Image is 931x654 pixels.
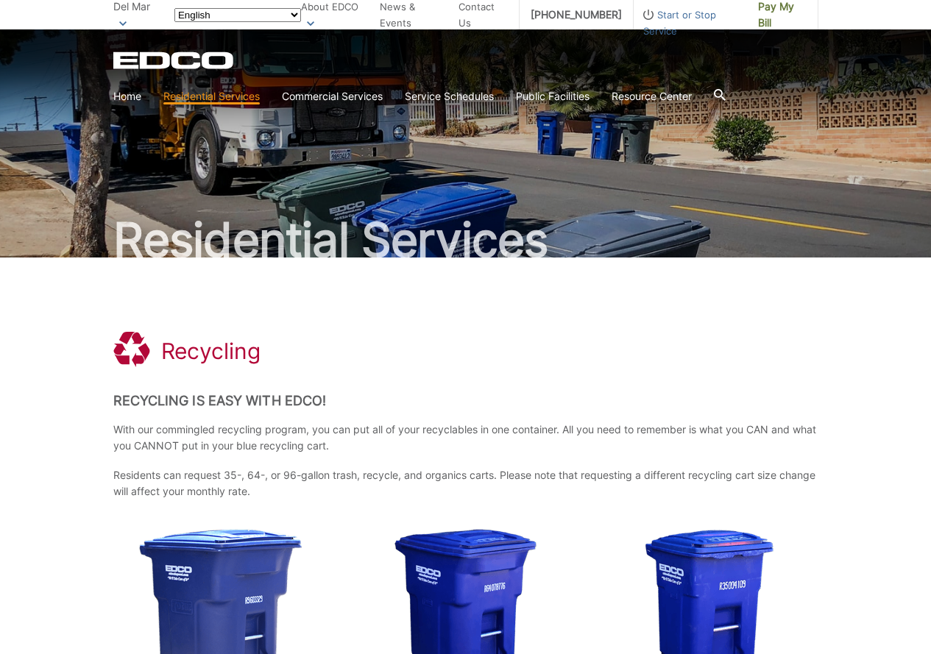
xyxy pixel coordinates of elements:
[113,467,818,500] p: Residents can request 35-, 64-, or 96-gallon trash, recycle, and organics carts. Please note that...
[405,88,494,104] a: Service Schedules
[113,393,818,409] h2: Recycling is Easy with EDCO!
[282,88,383,104] a: Commercial Services
[113,51,236,69] a: EDCD logo. Return to the homepage.
[113,422,818,454] p: With our commingled recycling program, you can put all of your recyclables in one container. All ...
[612,88,692,104] a: Resource Center
[113,216,818,263] h2: Residential Services
[161,338,261,364] h1: Recycling
[516,88,590,104] a: Public Facilities
[113,88,141,104] a: Home
[174,8,301,22] select: Select a language
[163,88,260,104] a: Residential Services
